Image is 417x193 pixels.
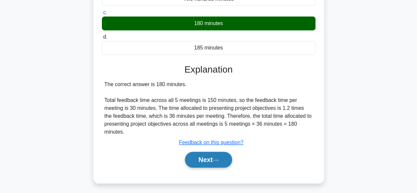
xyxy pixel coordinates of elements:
div: 180 minutes [102,16,315,30]
div: 185 minutes [102,41,315,55]
span: d. [103,34,107,40]
button: Next [185,152,232,168]
h3: Explanation [106,64,312,75]
a: Feedback on this question? [179,140,244,145]
div: The correct answer is 180 minutes. Total feedback time across all 5 meetings is 150 minutes, so t... [104,80,313,136]
span: c. [103,10,107,15]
